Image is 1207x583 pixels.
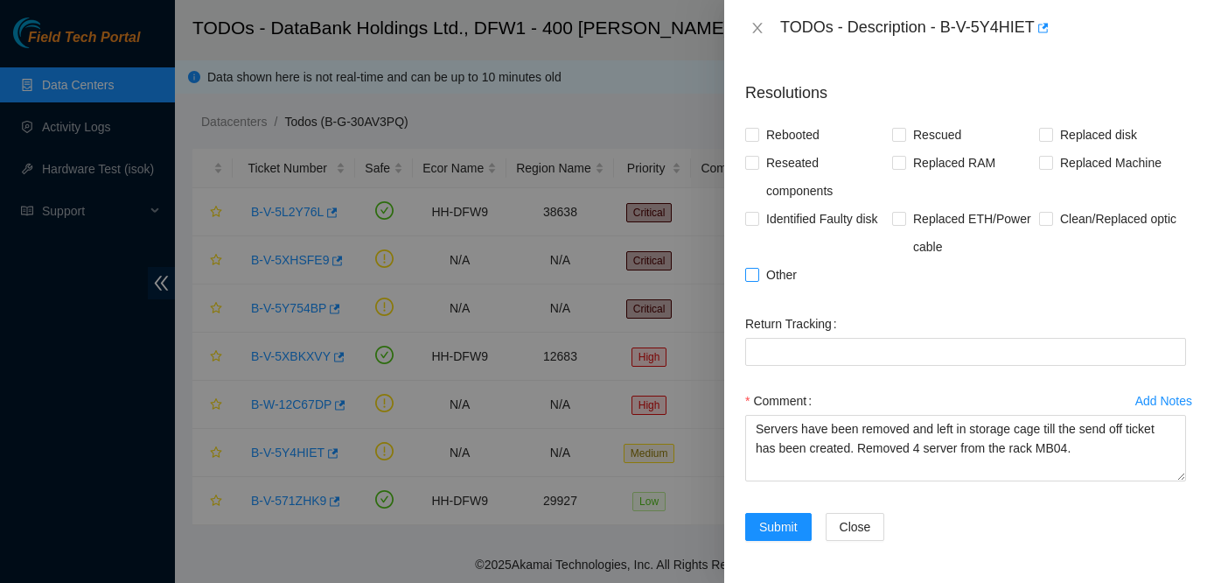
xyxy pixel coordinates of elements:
[1053,205,1183,233] span: Clean/Replaced optic
[759,517,798,537] span: Submit
[745,415,1186,481] textarea: Comment
[745,338,1186,366] input: Return Tracking
[906,149,1002,177] span: Replaced RAM
[745,20,770,37] button: Close
[1053,121,1144,149] span: Replaced disk
[745,387,819,415] label: Comment
[759,205,885,233] span: Identified Faulty disk
[759,261,804,289] span: Other
[759,149,892,205] span: Reseated components
[906,205,1039,261] span: Replaced ETH/Power cable
[826,513,885,541] button: Close
[1053,149,1169,177] span: Replaced Machine
[906,121,968,149] span: Rescued
[1135,395,1192,407] div: Add Notes
[780,14,1186,42] div: TODOs - Description - B-V-5Y4HIET
[745,67,1186,105] p: Resolutions
[840,517,871,537] span: Close
[745,310,844,338] label: Return Tracking
[745,513,812,541] button: Submit
[750,21,764,35] span: close
[759,121,827,149] span: Rebooted
[1134,387,1193,415] button: Add Notes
